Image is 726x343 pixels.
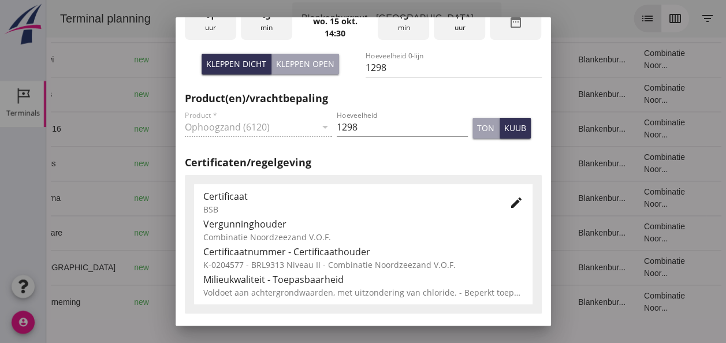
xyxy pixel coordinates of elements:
[203,273,523,286] div: Milieukwaliteit - Toepasbaarheid
[271,54,339,74] button: Kleppen open
[523,111,589,146] td: Blankenbur...
[366,58,542,77] input: Hoeveelheid 0-lijn
[241,3,292,40] div: min
[523,77,589,111] td: Blankenbur...
[377,146,435,181] td: Filling sand
[377,215,435,250] td: Ontzilt oph.zan...
[185,91,542,106] h2: Product(en)/vrachtbepaling
[79,285,120,319] td: new
[377,250,435,285] td: Filling sand
[206,58,266,70] div: Kleppen dicht
[256,111,319,146] td: 1298
[523,215,589,250] td: Blankenbur...
[435,285,523,319] td: 18
[509,15,523,29] i: date_range
[523,181,589,215] td: Blankenbur...
[279,91,288,98] small: m3
[129,88,226,100] div: [GEOGRAPHIC_DATA]
[202,54,271,74] button: Kleppen dicht
[158,125,166,133] i: directions_boat
[129,54,226,66] div: Lisse (nl)
[435,181,523,215] td: 18
[434,3,485,40] div: uur
[378,3,429,40] div: min
[589,181,660,215] td: Combinatie Noor...
[500,118,531,139] button: kuub
[279,230,288,237] small: m3
[589,250,660,285] td: Combinatie Noor...
[129,158,226,170] div: Gouda
[218,90,226,98] i: directions_boat
[79,250,120,285] td: new
[256,146,319,181] td: 999
[589,146,660,181] td: Combinatie Noor...
[435,111,523,146] td: 18
[256,42,319,77] td: 451
[79,146,120,181] td: new
[472,118,500,139] button: ton
[312,16,357,27] strong: wo. 15 okt.
[434,12,448,25] i: arrow_drop_down
[435,42,523,77] td: 18
[167,55,175,64] i: directions_boat
[435,215,523,250] td: 18
[256,285,319,319] td: 1231
[589,215,660,250] td: Combinatie Noor...
[158,194,166,202] i: directions_boat
[435,146,523,181] td: 18
[589,285,660,319] td: Combinatie Noor...
[129,296,226,308] div: Gouda
[256,215,319,250] td: 434
[158,298,166,306] i: directions_boat
[523,250,589,285] td: Blankenbur...
[129,221,226,245] div: Rotterdam Zandoverslag
[279,195,288,202] small: m3
[377,181,435,215] td: Filling sand
[594,12,608,25] i: list
[276,58,334,70] div: Kleppen open
[203,231,523,243] div: Combinatie Noordzeezand V.O.F.
[203,245,523,259] div: Certificaatnummer - Certificaathouder
[158,159,166,167] i: directions_boat
[255,12,427,25] div: Blankenburgput - [GEOGRAPHIC_DATA]
[185,3,236,40] div: uur
[203,217,523,231] div: Vergunninghouder
[79,111,120,146] td: new
[589,77,660,111] td: Combinatie Noor...
[203,203,491,215] div: BSB
[325,28,345,39] strong: 14:30
[79,215,120,250] td: new
[337,118,468,136] input: Hoeveelheid
[654,12,668,25] i: filter_list
[79,181,120,215] td: new
[284,126,293,133] small: m3
[377,111,435,146] td: Filling sand
[218,229,226,237] i: directions_boat
[589,42,660,77] td: Combinatie Noor...
[79,77,120,111] td: new
[79,42,120,77] td: new
[622,12,636,25] i: calendar_view_week
[509,196,523,210] i: edit
[218,263,226,271] i: directions_boat
[377,285,435,319] td: Filling sand
[523,42,589,77] td: Blankenbur...
[523,146,589,181] td: Blankenbur...
[377,77,435,111] td: Filling sand
[284,299,293,306] small: m3
[203,259,523,271] div: K-0204577 - BRL9313 Niveau II - Combinatie Noordzeezand V.O.F.
[129,262,226,274] div: [GEOGRAPHIC_DATA]
[256,77,319,111] td: 523
[185,155,542,170] h2: Certificaten/regelgeving
[589,111,660,146] td: Combinatie Noor...
[504,122,526,134] div: kuub
[256,250,319,285] td: 467
[5,10,114,27] div: Terminal planning
[477,122,494,134] div: ton
[279,264,288,271] small: m3
[203,189,491,203] div: Certificaat
[279,161,288,167] small: m3
[203,286,523,299] div: Voldoet aan achtergrondwaarden, met uitzondering van chloride. - Beperkt toepasbaar tot zoute/bra...
[523,285,589,319] td: Blankenbur...
[129,123,226,135] div: Gouda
